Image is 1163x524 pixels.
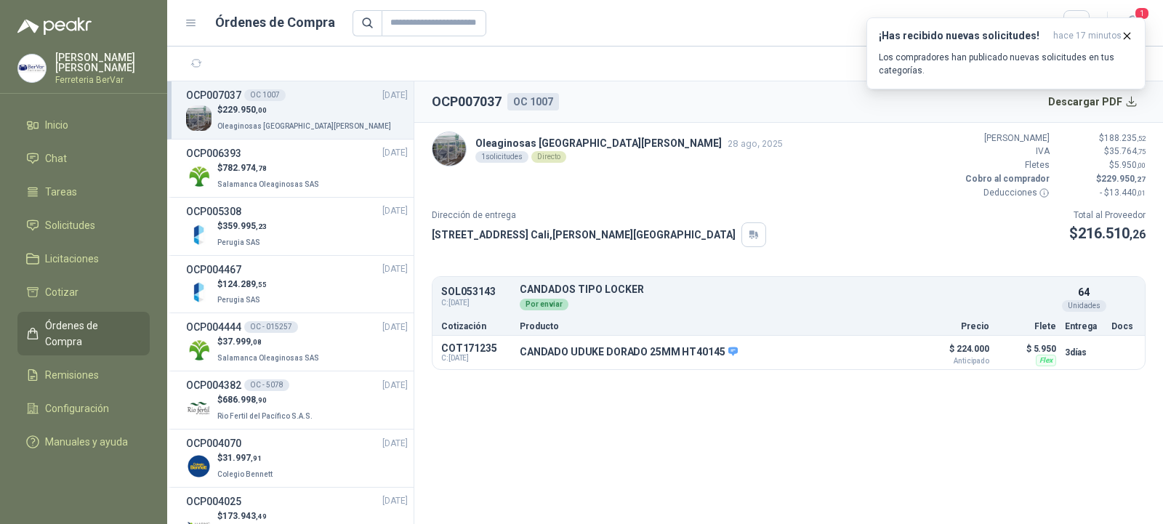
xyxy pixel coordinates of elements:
[256,281,267,289] span: ,55
[217,354,319,362] span: Salamanca Oleaginosas SAS
[17,211,150,239] a: Solicitudes
[1053,30,1122,42] span: hace 17 minutos
[17,145,150,172] a: Chat
[186,105,212,131] img: Company Logo
[879,51,1133,77] p: Los compradores han publicado nuevas solicitudes en tus categorías.
[217,451,275,465] p: $
[1137,189,1146,197] span: ,01
[45,367,99,383] span: Remisiones
[256,396,267,404] span: ,90
[917,322,989,331] p: Precio
[1058,158,1146,172] p: $
[520,299,568,310] div: Por enviar
[520,284,1056,295] p: CANDADOS TIPO LOCKER
[998,340,1056,358] p: $ 5.950
[217,161,322,175] p: $
[217,219,267,233] p: $
[222,453,262,463] span: 31.997
[222,105,267,115] span: 229.950
[382,379,408,392] span: [DATE]
[382,262,408,276] span: [DATE]
[1111,322,1136,331] p: Docs
[382,204,408,218] span: [DATE]
[186,435,408,481] a: OCP004070[DATE] Company Logo$31.997,91Colegio Bennett
[186,454,212,479] img: Company Logo
[441,354,511,363] span: C: [DATE]
[962,158,1050,172] p: Fletes
[17,361,150,389] a: Remisiones
[45,400,109,416] span: Configuración
[17,395,150,422] a: Configuración
[217,509,292,523] p: $
[244,379,289,391] div: OC - 5078
[217,103,394,117] p: $
[17,178,150,206] a: Tareas
[55,52,150,73] p: [PERSON_NAME] [PERSON_NAME]
[186,435,241,451] h3: OCP004070
[1114,160,1146,170] span: 5.950
[217,470,273,478] span: Colegio Bennett
[17,278,150,306] a: Cotizar
[1078,284,1090,300] p: 64
[1137,148,1146,156] span: ,75
[217,122,391,130] span: Oleaginosas [GEOGRAPHIC_DATA][PERSON_NAME]
[1134,7,1150,20] span: 1
[879,30,1047,42] h3: ¡Has recibido nuevas solicitudes!
[186,319,241,335] h3: OCP004444
[441,297,511,309] span: C: [DATE]
[256,222,267,230] span: ,23
[520,346,738,359] p: CANDADO UDUKE DORADO 25MM HT40145
[18,55,46,82] img: Company Logo
[917,358,989,365] span: Anticipado
[441,322,511,331] p: Cotización
[186,262,241,278] h3: OCP004467
[998,322,1056,331] p: Flete
[432,132,466,166] img: Company Logo
[186,203,241,219] h3: OCP005308
[1101,174,1146,184] span: 229.950
[186,377,408,423] a: OCP004382OC - 5078[DATE] Company Logo$686.998,90Rio Fertil del Pacífico S.A.S.
[55,76,150,84] p: Ferreteria BerVar
[1130,227,1146,241] span: ,26
[45,117,68,133] span: Inicio
[962,145,1050,158] p: IVA
[1069,222,1146,245] p: $
[251,454,262,462] span: ,91
[17,17,92,35] img: Logo peakr
[186,377,241,393] h3: OCP004382
[1058,172,1146,186] p: $
[728,138,783,149] span: 28 ago, 2025
[441,342,511,354] p: COT171235
[217,296,260,304] span: Perugia SAS
[432,209,766,222] p: Dirección de entrega
[222,395,267,405] span: 686.998
[962,172,1050,186] p: Cobro al comprador
[186,145,241,161] h3: OCP006393
[217,393,315,407] p: $
[1104,133,1146,143] span: 188.235
[186,493,241,509] h3: OCP004025
[186,337,212,363] img: Company Logo
[917,340,989,365] p: $ 224.000
[1036,355,1056,366] div: Flex
[222,163,267,173] span: 782.974
[382,146,408,160] span: [DATE]
[475,151,528,163] div: 1 solicitudes
[1119,10,1146,36] button: 1
[251,338,262,346] span: ,08
[1135,175,1146,183] span: ,27
[217,335,322,349] p: $
[217,180,319,188] span: Salamanca Oleaginosas SAS
[962,186,1050,200] p: Deducciones
[186,145,408,191] a: OCP006393[DATE] Company Logo$782.974,78Salamanca Oleaginosas SAS
[256,512,267,520] span: ,49
[866,17,1146,89] button: ¡Has recibido nuevas solicitudes!hace 17 minutos Los compradores han publicado nuevas solicitudes...
[520,322,908,331] p: Producto
[186,279,212,305] img: Company Logo
[382,321,408,334] span: [DATE]
[17,111,150,139] a: Inicio
[45,184,77,200] span: Tareas
[1062,300,1106,312] div: Unidades
[432,227,736,243] p: [STREET_ADDRESS] Cali , [PERSON_NAME][GEOGRAPHIC_DATA]
[1065,344,1103,361] p: 3 días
